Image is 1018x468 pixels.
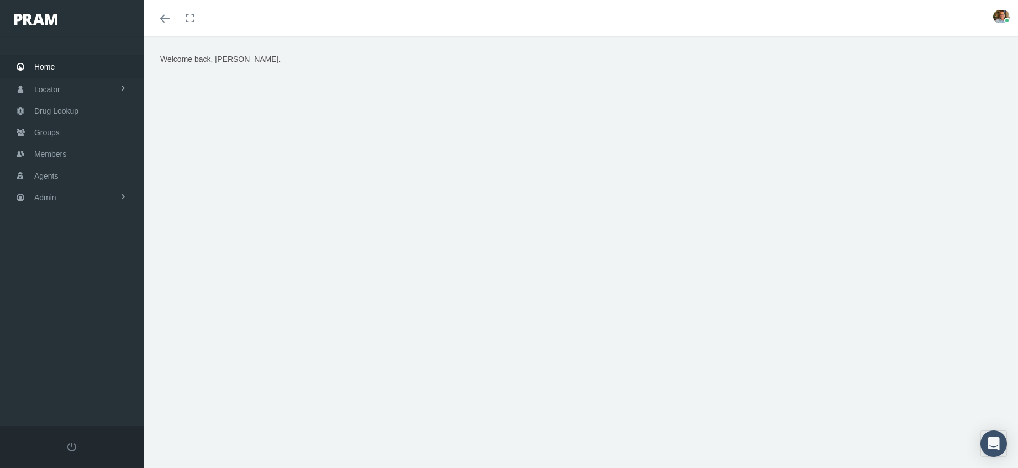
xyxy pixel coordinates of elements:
[160,55,281,63] span: Welcome back, [PERSON_NAME].
[34,56,55,77] span: Home
[993,10,1010,23] img: S_Profile_Picture_15241.jpg
[14,14,57,25] img: PRAM_20_x_78.png
[34,122,60,143] span: Groups
[34,143,66,164] span: Members
[34,100,78,121] span: Drug Lookup
[34,166,59,187] span: Agents
[34,187,56,208] span: Admin
[980,430,1007,457] div: Open Intercom Messenger
[34,79,60,100] span: Locator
